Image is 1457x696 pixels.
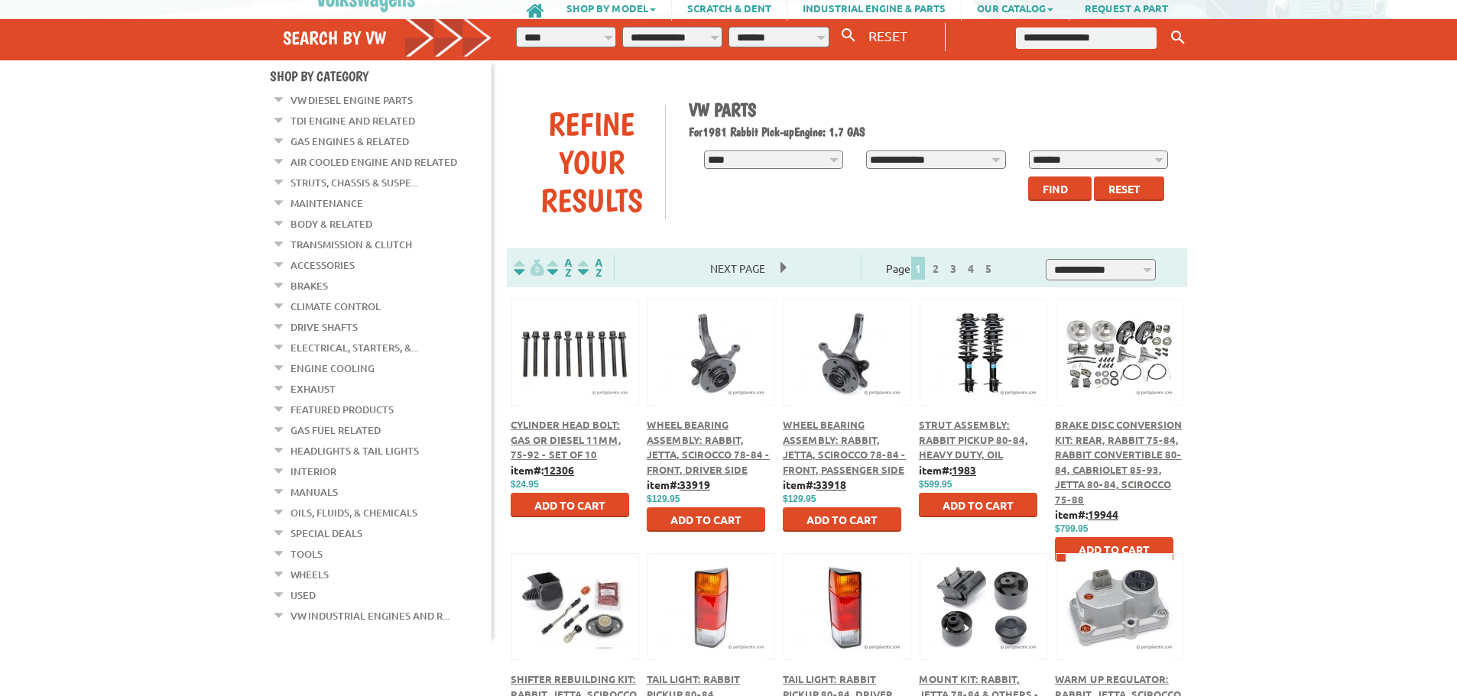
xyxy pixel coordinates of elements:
[836,24,862,47] button: Search By VW...
[283,27,492,49] h4: Search by VW
[1028,176,1092,201] button: Find
[290,400,394,419] a: Featured Products
[290,565,329,584] a: Wheels
[290,152,457,172] a: Air Cooled Engine and Related
[575,259,605,277] img: Sort by Sales Rank
[911,257,925,280] span: 1
[290,358,375,378] a: Engine Cooling
[919,493,1037,517] button: Add to Cart
[270,68,492,84] h4: Shop By Category
[783,418,906,476] a: Wheel Bearing Assembly: Rabbit, Jetta, Scirocco 78-84 - Front, Passenger Side
[1079,542,1150,556] span: Add to Cart
[783,507,901,532] button: Add to Cart
[290,296,381,316] a: Climate Control
[929,261,943,275] a: 2
[290,606,449,626] a: VW Industrial Engines and R...
[862,24,913,47] button: RESET
[806,513,878,526] span: Add to Cart
[290,255,355,275] a: Accessories
[290,379,336,399] a: Exhaust
[680,477,710,491] u: 33919
[511,418,621,461] a: Cylinder Head Bolt: Gas or Diesel 11mm, 75-92 - Set Of 10
[982,261,995,275] a: 5
[290,235,412,254] a: Transmission & Clutch
[1167,25,1189,50] button: Keyword Search
[1055,537,1173,562] button: Add to Cart
[1043,182,1068,196] span: Find
[544,259,575,277] img: Sort by Headline
[868,28,907,44] span: RESET
[783,477,846,491] b: item#:
[290,173,418,193] a: Struts, Chassis & Suspe...
[816,477,846,491] u: 33918
[511,463,574,477] b: item#:
[290,482,338,502] a: Manuals
[290,111,415,131] a: TDI Engine and Related
[861,255,1021,280] div: Page
[964,261,978,275] a: 4
[290,338,418,358] a: Electrical, Starters, &...
[783,494,816,504] span: $129.95
[290,214,372,234] a: Body & Related
[514,259,544,277] img: filterpricelow.svg
[290,420,381,440] a: Gas Fuel Related
[290,131,409,151] a: Gas Engines & Related
[544,463,574,477] u: 12306
[518,105,665,219] div: Refine Your Results
[290,503,417,523] a: Oils, Fluids, & Chemicals
[695,257,780,280] span: Next Page
[794,125,865,139] span: Engine: 1.7 GAS
[290,544,323,564] a: Tools
[1055,507,1118,521] b: item#:
[919,463,976,477] b: item#:
[689,125,1176,139] h2: 1981 Rabbit Pick-up
[290,317,358,337] a: Drive Shafts
[511,493,629,517] button: Add to Cart
[1108,182,1141,196] span: Reset
[1055,523,1088,534] span: $799.95
[695,261,780,275] a: Next Page
[290,90,413,110] a: VW Diesel Engine Parts
[919,418,1028,461] a: Strut Assembly: Rabbit Pickup 80-84, Heavy Duty, Oil
[670,513,741,526] span: Add to Cart
[290,461,336,481] a: Interior
[290,276,328,296] a: Brakes
[689,125,703,139] span: For
[919,479,952,490] span: $599.95
[647,507,765,532] button: Add to Cart
[290,193,363,213] a: Maintenance
[1055,418,1182,506] a: Brake Disc Conversion Kit: Rear, Rabbit 75-84, Rabbit Convertible 80-84, Cabriolet 85-93, Jetta 8...
[689,99,1176,121] h1: VW Parts
[1094,176,1164,201] button: Reset
[511,479,539,490] span: $24.95
[534,498,605,512] span: Add to Cart
[1088,507,1118,521] u: 19944
[290,585,316,605] a: Used
[647,494,680,504] span: $129.95
[952,463,976,477] u: 1983
[647,477,710,491] b: item#:
[647,418,770,476] a: Wheel Bearing Assembly: Rabbit, Jetta, Scirocco 78-84 - Front, Driver Side
[943,498,1014,512] span: Add to Cart
[290,523,362,543] a: Special Deals
[946,261,960,275] a: 3
[290,441,419,461] a: Headlights & Tail Lights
